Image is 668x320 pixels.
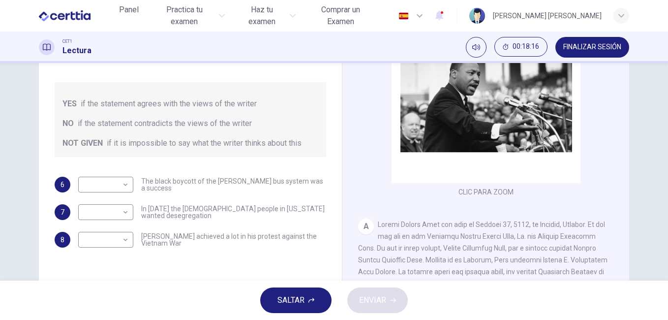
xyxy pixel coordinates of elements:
[62,98,77,110] span: YES
[277,293,304,307] span: SALTAR
[494,37,547,57] button: 00:18:16
[237,4,286,28] span: Haz tu examen
[233,1,299,31] button: Haz tu examen
[141,233,326,247] span: [PERSON_NAME] achieved a lot in his protest against the Vietnam War
[113,1,145,19] button: Panel
[494,37,547,58] div: Ocultar
[493,10,602,22] div: [PERSON_NAME] [PERSON_NAME]
[141,178,326,192] span: The black boycott of the [PERSON_NAME] bus system was a success
[141,205,326,219] span: In [DATE] the [DEMOGRAPHIC_DATA] people in [US_STATE] wanted desegregation
[304,1,378,31] button: Comprar un Examen
[39,6,113,26] a: CERTTIA logo
[563,43,621,51] span: FINALIZAR SESIÓN
[513,43,539,51] span: 00:18:16
[62,137,103,149] span: NOT GIVEN
[397,12,410,20] img: es
[61,209,64,216] span: 7
[39,6,91,26] img: CERTTIA logo
[149,1,229,31] button: Practica tu examen
[260,288,332,313] button: SALTAR
[81,98,257,110] span: if the statement agrees with the views of the writer
[113,1,145,31] a: Panel
[358,219,374,234] div: A
[61,236,64,243] span: 8
[78,118,252,129] span: if the statement contradicts the views of the writer
[62,38,72,45] span: CET1
[61,181,64,188] span: 6
[152,4,216,28] span: Practica tu examen
[62,45,91,57] h1: Lectura
[107,137,302,149] span: if it is impossible to say what the writer thinks about this
[466,37,486,58] div: Silenciar
[469,8,485,24] img: Profile picture
[62,118,74,129] span: NO
[119,4,139,16] span: Panel
[555,37,629,58] button: FINALIZAR SESIÓN
[307,4,374,28] span: Comprar un Examen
